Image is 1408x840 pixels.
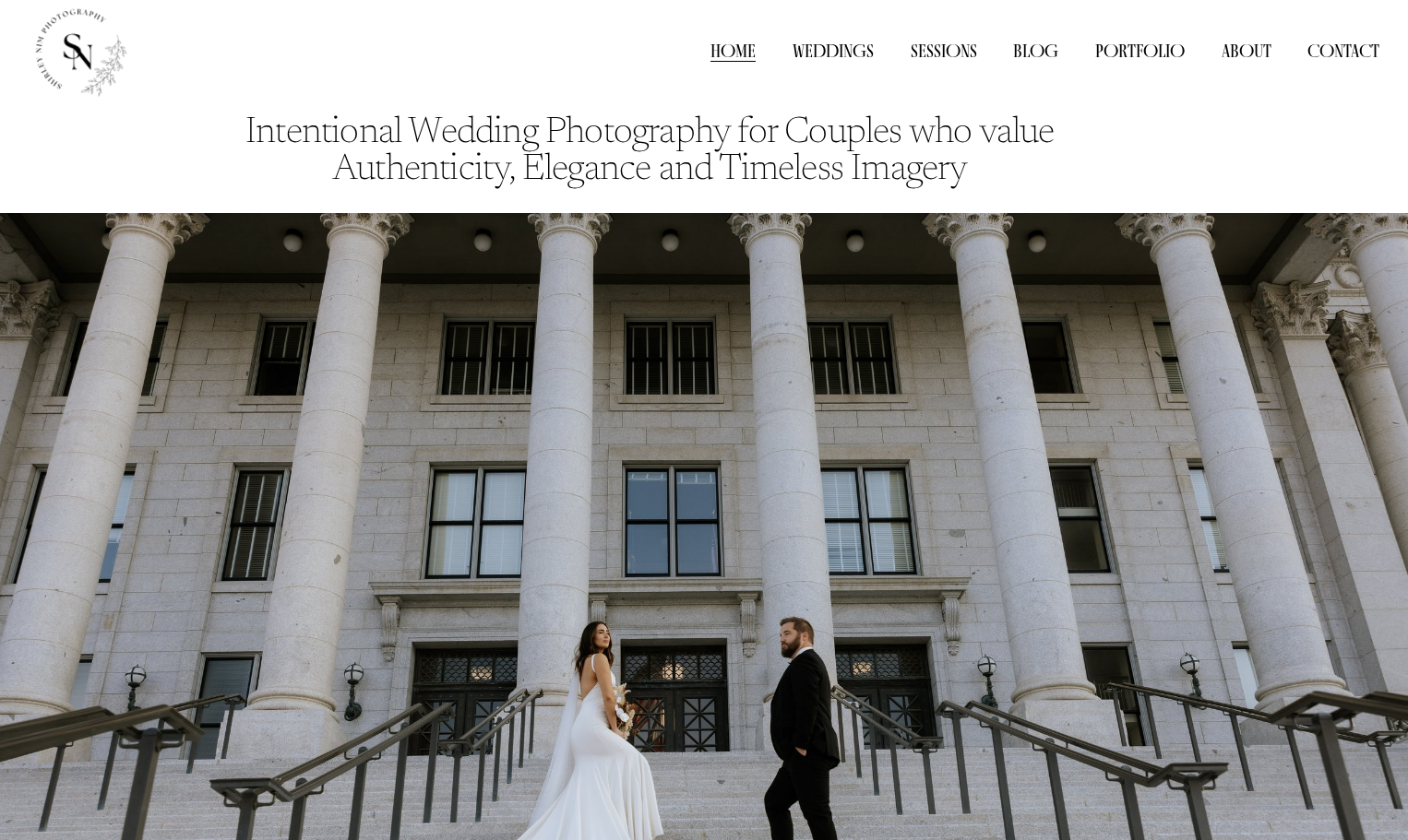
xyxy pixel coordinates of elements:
[1222,37,1271,64] a: About
[1307,37,1379,64] a: Contact
[245,115,1061,189] code: Intentional Wedding Photography for Couples who value Authenticity, Elegance and Timeless Imagery
[710,37,756,64] a: Home
[1095,37,1185,64] a: folder dropdown
[793,37,874,64] a: Weddings
[1013,37,1058,64] a: Blog
[911,37,977,64] a: Sessions
[1095,40,1185,63] span: Portfolio
[29,2,127,101] img: Shirley Nim Photography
